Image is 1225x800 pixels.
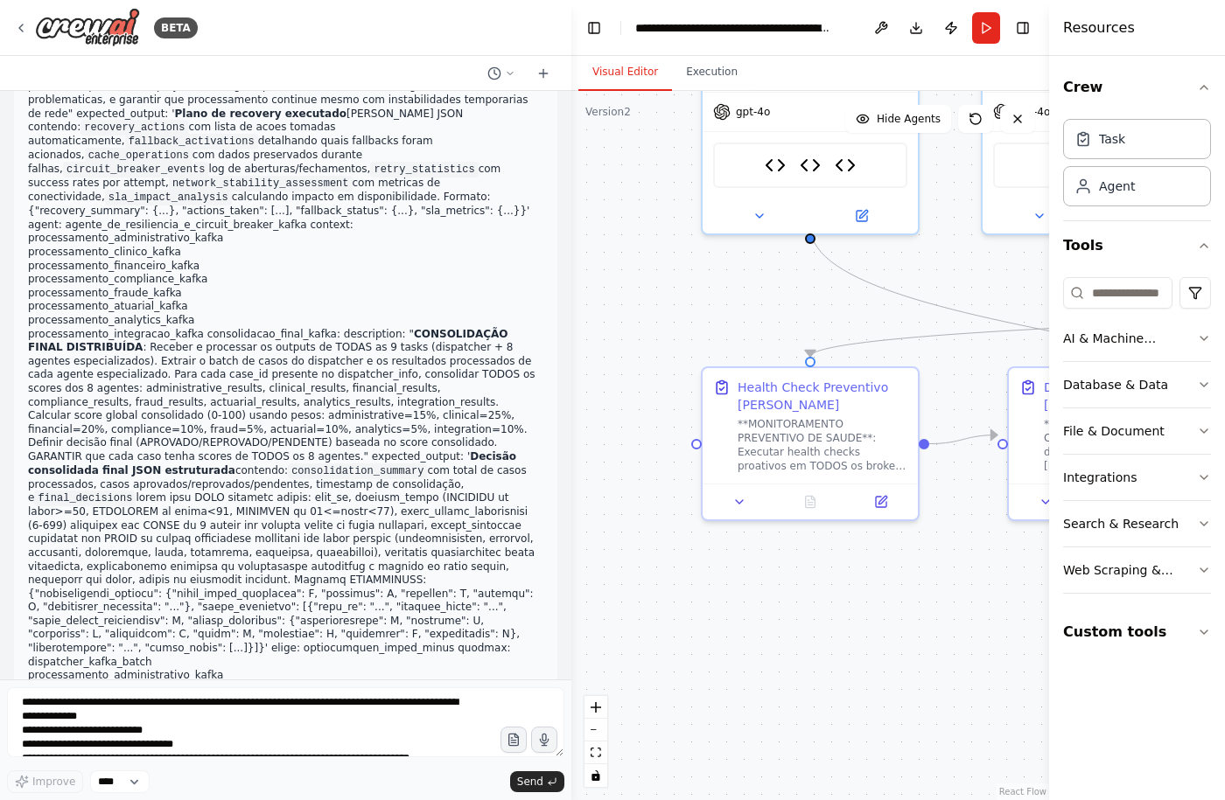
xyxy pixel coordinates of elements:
[1063,376,1168,393] div: Database & Data
[812,205,911,226] button: Open in side panel
[584,719,607,741] button: zoom out
[28,232,543,246] li: processamento_administrativo_kafka
[584,696,607,719] button: zoom in
[701,17,920,235] div: gpt-4oKafka Health Check ToolKafka Consumer ToolKafka Producer Tool
[32,775,75,789] span: Improve
[773,491,848,512] button: No output available
[672,54,752,91] button: Execution
[1063,561,1197,579] div: Web Scraping & Browsing
[28,328,543,656] li: processamento_integracao_kafka consolidacao_final_kafka: description: " : Receber e processar os ...
[1063,112,1211,220] div: Crew
[85,148,192,163] code: cache_operations
[154,17,198,38] div: BETA
[28,260,543,274] li: processamento_financeiro_kafka
[578,54,672,91] button: Visual Editor
[1099,177,1135,195] div: Agent
[585,105,631,119] div: Version 2
[835,155,856,176] img: Kafka Producer Tool
[7,770,83,793] button: Improve
[584,764,607,787] button: toggle interactivity
[1063,608,1211,657] button: Custom tools
[28,300,543,314] li: processamento_atuarial_kafka
[1063,547,1211,593] button: Web Scraping & Browsing
[34,490,136,506] code: final_decisions
[800,155,821,176] img: Kafka Consumer Tool
[582,16,606,40] button: Hide left sidebar
[1063,362,1211,407] button: Database & Data
[370,162,478,177] code: retry_statistics
[35,8,140,47] img: Logo
[999,787,1046,797] a: React Flow attribution
[1063,469,1137,486] div: Integrations
[28,314,543,328] li: processamento_analytics_kafka
[288,463,427,479] code: consolidation_summary
[1063,316,1211,361] button: AI & Machine Learning
[1063,408,1211,454] button: File & Document
[1063,330,1197,347] div: AI & Machine Learning
[1063,501,1211,546] button: Search & Research
[1063,455,1211,500] button: Integrations
[584,741,607,764] button: fit view
[28,12,543,233] li: dispatcher_kafka_batch recovery_e_fallback_management: description: " : Monitorar continuamente t...
[1063,422,1165,440] div: File & Document
[125,134,258,150] code: fallback_activations
[1063,515,1179,532] div: Search & Research
[765,155,786,176] img: Kafka Health Check Tool
[929,427,997,453] g: Edge from d8a1c3cd-f648-4743-ae51-6fb61724c9a7 to 4c0e4d3f-3e03-495f-967f-3a2d658135b5
[28,328,508,354] strong: CONSOLIDAÇÃO FINAL DISTRIBUÍDA
[28,656,543,670] li: dispatcher_kafka_batch
[175,108,347,120] strong: Plano de recovery executado
[584,696,607,787] div: React Flow controls
[28,246,543,260] li: processamento_clinico_kafka
[480,63,522,84] button: Switch to previous chat
[738,417,907,473] div: **MONITORAMENTO PREVENTIVO DE SAUDE**: Executar health checks proativos em TODOS os brokers [PERS...
[529,63,557,84] button: Start a new chat
[531,727,557,753] button: Click to speak your automation idea
[28,669,543,683] li: processamento_administrativo_kafka
[28,450,516,477] strong: Decisão consolidada final JSON estruturada
[635,19,832,37] nav: breadcrumb
[1063,63,1211,112] button: Crew
[1099,130,1125,148] div: Task
[28,273,543,287] li: processamento_compliance_kafka
[500,727,527,753] button: Upload files
[736,105,770,119] span: gpt-4o
[169,176,353,191] code: network_stability_assessment
[1063,270,1211,608] div: Tools
[850,491,911,512] button: Open in side panel
[80,120,188,136] code: recovery_actions
[1011,16,1035,40] button: Hide right sidebar
[105,190,232,205] code: sla_impact_analysis
[701,366,920,521] div: Health Check Preventivo [PERSON_NAME]**MONITORAMENTO PREVENTIVO DE SAUDE**: Executar health check...
[1063,17,1135,38] h4: Resources
[877,112,941,126] span: Hide Agents
[28,287,543,301] li: processamento_fraude_kafka
[738,379,907,414] div: Health Check Preventivo [PERSON_NAME]
[63,162,208,177] code: circuit_breaker_events
[1063,221,1211,270] button: Tools
[510,771,564,792] button: Send
[845,105,951,133] button: Hide Agents
[517,775,543,789] span: Send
